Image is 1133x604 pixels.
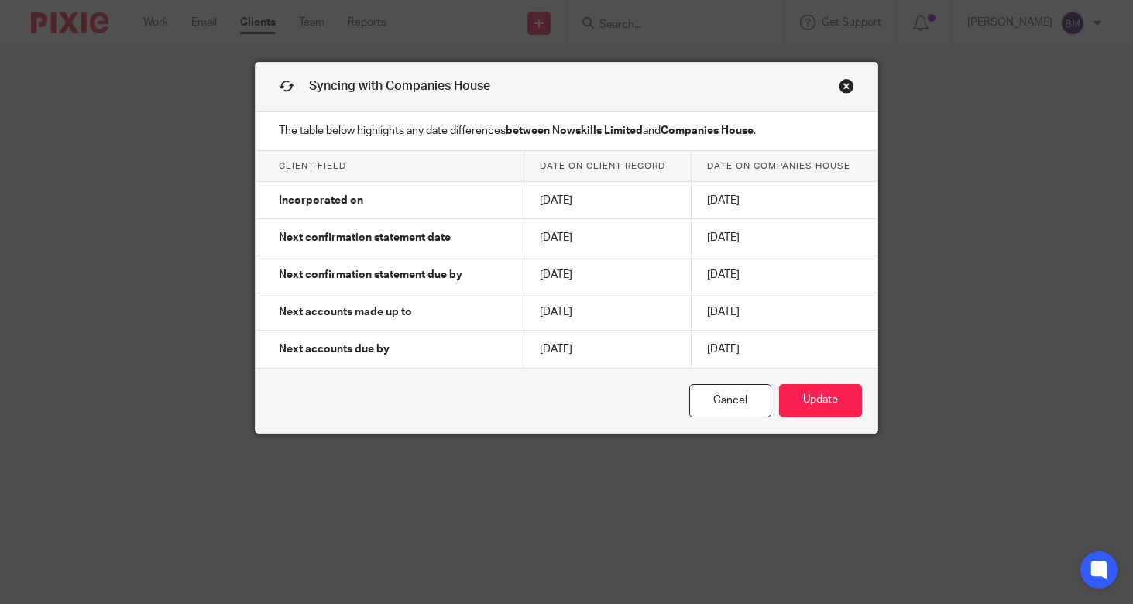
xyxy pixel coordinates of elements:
td: [DATE] [524,182,691,219]
td: Next confirmation statement due by [256,256,524,293]
td: [DATE] [692,293,877,331]
th: Client field [256,151,524,182]
td: [DATE] [692,331,877,368]
td: [DATE] [524,256,691,293]
a: Cancel [689,384,771,417]
td: Next accounts made up to [256,293,524,331]
td: [DATE] [524,293,691,331]
span: Syncing with Companies House [309,80,490,92]
button: Update [779,384,862,417]
td: [DATE] [692,256,877,293]
td: Next confirmation statement date [256,219,524,256]
th: Date on client record [524,151,691,182]
td: [DATE] [524,331,691,368]
td: [DATE] [692,219,877,256]
th: Date on Companies House [692,151,877,182]
td: [DATE] [524,219,691,256]
a: Close this dialog window [839,78,854,99]
p: The table below highlights any date differences and . [256,112,877,151]
strong: Companies House [661,125,754,136]
td: Incorporated on [256,182,524,219]
td: [DATE] [692,182,877,219]
strong: between Nowskills Limited [506,125,643,136]
td: Next accounts due by [256,331,524,368]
